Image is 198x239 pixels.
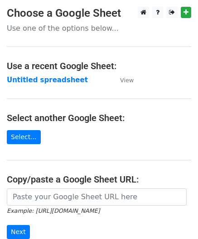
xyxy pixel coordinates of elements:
h4: Copy/paste a Google Sheet URL: [7,174,191,185]
a: Untitled spreadsheet [7,76,88,84]
input: Paste your Google Sheet URL here [7,188,187,206]
small: Example: [URL][DOMAIN_NAME] [7,207,100,214]
a: View [111,76,134,84]
p: Use one of the options below... [7,23,191,33]
h4: Use a recent Google Sheet: [7,61,191,71]
input: Next [7,225,30,239]
small: View [120,77,134,84]
a: Select... [7,130,41,144]
h4: Select another Google Sheet: [7,112,191,123]
h3: Choose a Google Sheet [7,7,191,20]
